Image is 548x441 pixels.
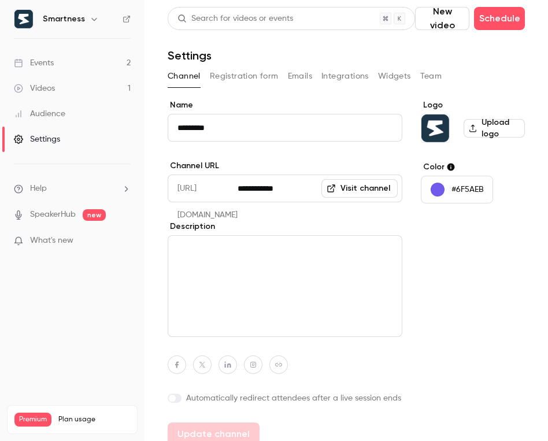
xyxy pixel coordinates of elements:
[321,67,369,86] button: Integrations
[421,161,525,173] label: Color
[30,209,76,221] a: SpeakerHub
[168,49,212,62] h1: Settings
[421,114,449,142] img: Smartness
[421,176,493,203] button: #6F5AEB
[321,179,398,198] a: Visit channel
[14,57,54,69] div: Events
[168,160,402,172] label: Channel URL
[43,13,85,25] h6: Smartness
[378,67,411,86] button: Widgets
[14,83,55,94] div: Videos
[177,13,293,25] div: Search for videos or events
[14,413,51,427] span: Premium
[30,235,73,247] span: What's new
[14,134,60,145] div: Settings
[30,183,47,195] span: Help
[168,67,201,86] button: Channel
[420,67,442,86] button: Team
[14,108,65,120] div: Audience
[288,67,312,86] button: Emails
[14,183,131,195] li: help-dropdown-opener
[14,10,33,28] img: Smartness
[415,7,469,30] button: New video
[210,67,279,86] button: Registration form
[464,119,525,138] label: Upload logo
[421,99,525,143] section: Logo
[451,184,484,195] p: #6F5AEB
[168,392,402,404] label: Automatically redirect attendees after a live session ends
[474,7,525,30] button: Schedule
[83,209,106,221] span: new
[168,221,402,232] label: Description
[421,99,525,111] label: Logo
[58,415,130,424] span: Plan usage
[168,99,402,111] label: Name
[168,175,238,202] span: [URL][DOMAIN_NAME]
